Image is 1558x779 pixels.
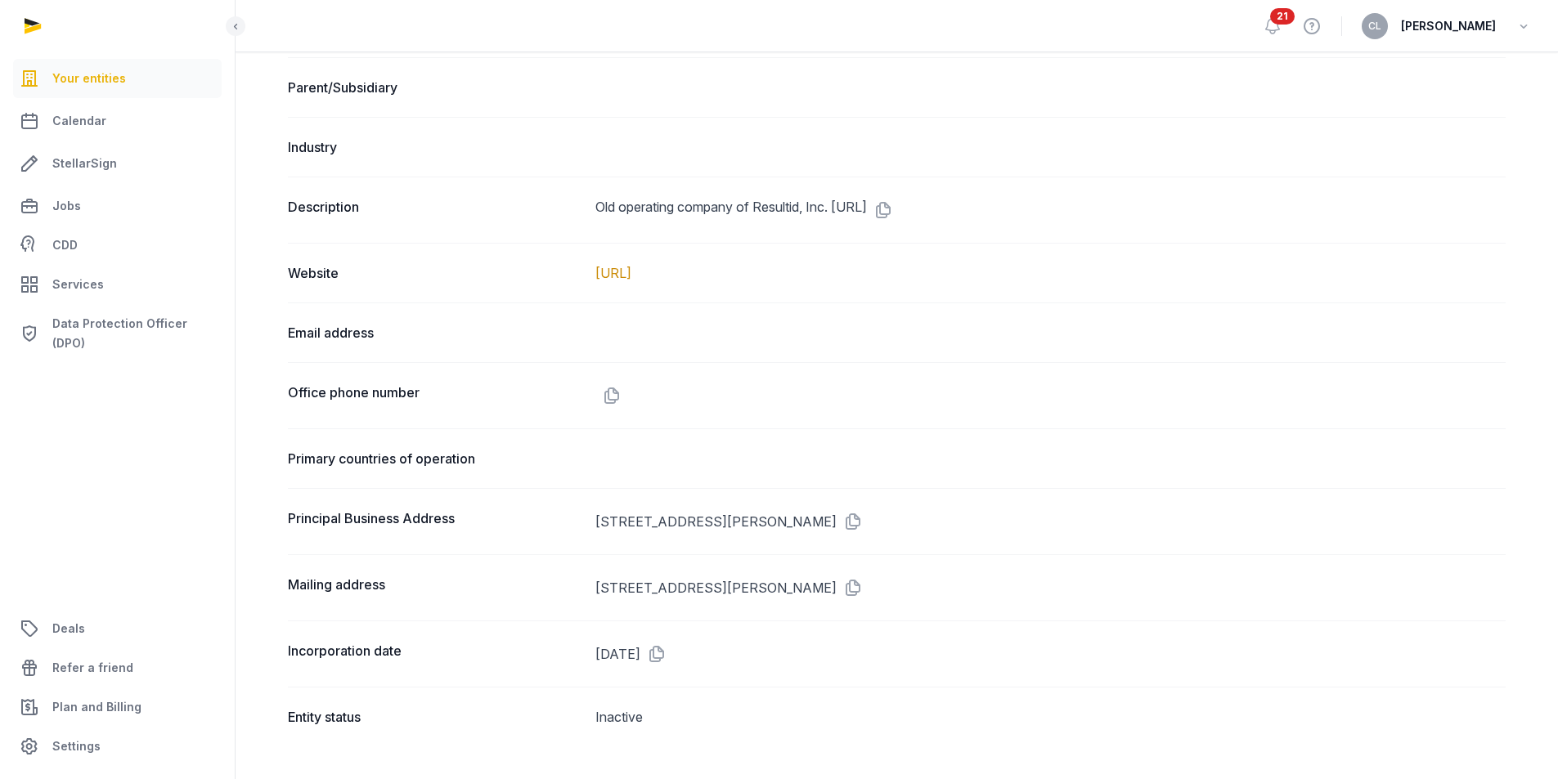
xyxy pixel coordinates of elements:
span: Data Protection Officer (DPO) [52,314,215,353]
dt: Mailing address [288,575,582,601]
dt: Incorporation date [288,641,582,667]
span: StellarSign [52,154,117,173]
iframe: Chat Widget [1476,701,1558,779]
span: CDD [52,235,78,255]
a: CDD [13,229,222,262]
span: 21 [1270,8,1295,25]
a: StellarSign [13,144,222,183]
dt: Email address [288,323,582,342]
dd: Inactive [595,707,1506,727]
dt: Parent/Subsidiary [288,78,582,97]
dd: Old operating company of Resultid, Inc. [URL] [595,197,1506,223]
span: Refer a friend [52,658,133,678]
a: Plan and Billing [13,687,222,727]
a: Services [13,265,222,304]
span: Settings [52,736,101,756]
dt: Entity status [288,707,582,727]
a: Refer a friend [13,648,222,687]
dd: [STREET_ADDRESS][PERSON_NAME] [595,575,1506,601]
span: Your entities [52,69,126,88]
span: Plan and Billing [52,697,141,717]
span: CL [1368,21,1381,31]
button: CL [1362,13,1388,39]
dt: Principal Business Address [288,508,582,535]
a: Your entities [13,59,222,98]
span: Services [52,275,104,294]
dt: Office phone number [288,383,582,409]
span: Calendar [52,111,106,131]
span: [PERSON_NAME] [1401,16,1496,36]
a: Data Protection Officer (DPO) [13,307,222,360]
dd: [STREET_ADDRESS][PERSON_NAME] [595,508,1506,535]
a: Jobs [13,186,222,226]
span: Deals [52,619,85,638]
a: [URL] [595,265,631,281]
a: Calendar [13,101,222,141]
dd: [DATE] [595,641,1506,667]
dt: Primary countries of operation [288,449,582,468]
span: Jobs [52,196,81,216]
dt: Description [288,197,582,223]
dt: Website [288,263,582,283]
dt: Industry [288,137,582,157]
a: Deals [13,609,222,648]
a: Settings [13,727,222,766]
